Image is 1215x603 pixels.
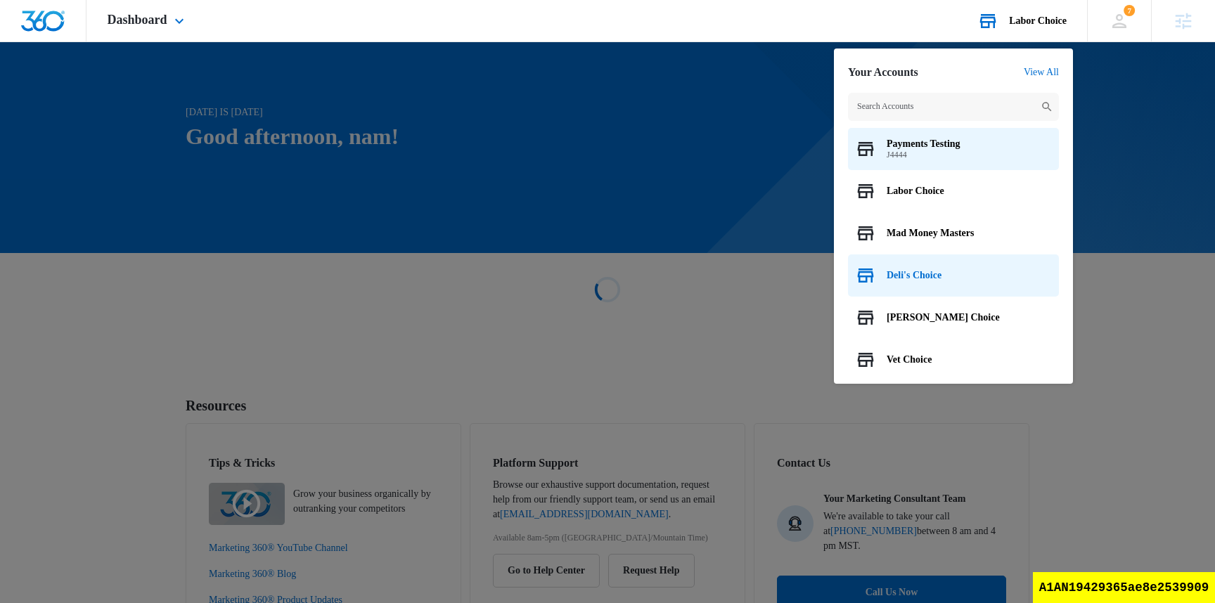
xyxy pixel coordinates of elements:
[887,228,974,239] span: Mad Money Masters
[1124,5,1135,16] div: notifications count
[848,297,1059,339] button: [PERSON_NAME] Choice
[887,312,1000,323] span: [PERSON_NAME] Choice
[848,65,918,79] h2: Your Accounts
[887,270,941,281] span: Deli's Choice
[848,170,1059,212] button: Labor Choice
[108,13,167,27] span: Dashboard
[1009,15,1067,27] div: account name
[848,254,1059,297] button: Deli's Choice
[887,354,932,365] span: Vet Choice
[887,150,960,160] span: J4444
[887,186,944,197] span: Labor Choice
[848,93,1059,121] input: Search Accounts
[848,339,1059,381] button: Vet Choice
[848,128,1059,170] button: Payments TestingJ4444
[887,138,960,150] span: Payments Testing
[1024,67,1059,78] a: View All
[1033,572,1215,603] div: A1AN19429365ae8e2539909
[1124,5,1135,16] span: 7
[848,212,1059,254] button: Mad Money Masters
